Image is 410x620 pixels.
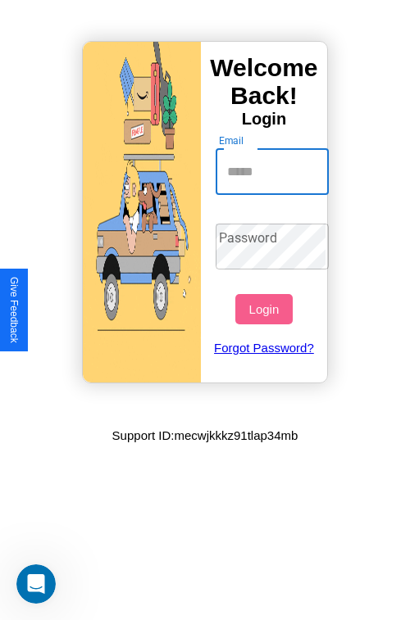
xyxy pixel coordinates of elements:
h3: Welcome Back! [201,54,327,110]
label: Email [219,134,244,147]
p: Support ID: mecwjkkkz91tlap34mb [112,424,298,446]
button: Login [235,294,292,324]
div: Give Feedback [8,277,20,343]
iframe: Intercom live chat [16,564,56,604]
img: gif [83,42,201,382]
a: Forgot Password? [207,324,321,371]
h4: Login [201,110,327,129]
